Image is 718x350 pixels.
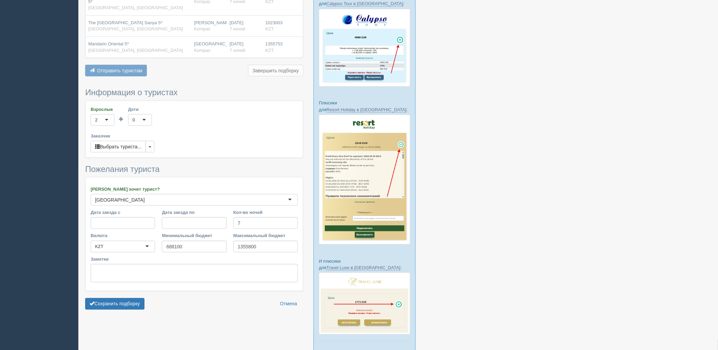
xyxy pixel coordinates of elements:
span: KZT [265,48,274,53]
button: Сохранить подборку [85,298,144,310]
label: Максимальный бюджет [233,232,298,239]
button: Завершить подборку [248,65,303,76]
label: Кол-во ночей [233,209,298,216]
p: Плюсики для : [319,100,410,113]
a: Calypso Tour в [GEOGRAPHIC_DATA] [326,1,403,6]
a: Resort Holiday в [GEOGRAPHIC_DATA] [326,107,407,113]
button: Выбрать туриста... [91,141,146,152]
span: 7 ночей [230,26,245,31]
span: Отправить туристам [97,68,142,73]
label: Взрослые [91,106,114,113]
span: Kompas [194,26,211,31]
div: [PERSON_NAME] [194,20,224,32]
h3: Информация о туристах [85,88,303,97]
span: Пожелания туриста [85,164,159,174]
span: KZT [265,26,274,31]
span: Kompas [194,48,211,53]
span: 7 ночей [230,48,245,53]
img: travel-luxe-%D0%BF%D0%BE%D0%B4%D0%B1%D0%BE%D1%80%D0%BA%D0%B0-%D1%81%D1%80%D0%BC-%D0%B4%D0%BB%D1%8... [319,273,410,335]
span: [GEOGRAPHIC_DATA], [GEOGRAPHIC_DATA] [88,5,183,10]
img: calypso-tour-proposal-crm-for-travel-agency.jpg [319,9,410,87]
label: [PERSON_NAME] хочет турист? [91,186,298,192]
label: Заметки [91,256,298,262]
span: 1355753 [265,41,283,46]
a: Отмена [276,298,302,310]
div: 0 [133,117,135,123]
div: [DATE] [230,20,260,32]
label: Дети [128,106,152,113]
label: Заказчик [91,133,298,139]
button: Отправить туристам [85,65,147,76]
label: Минимальный бюджет [162,232,226,239]
div: KZT [95,243,104,250]
label: Дата заезда по [162,209,226,216]
span: 1023003 [265,20,283,25]
span: [GEOGRAPHIC_DATA], [GEOGRAPHIC_DATA] [88,26,183,31]
div: [GEOGRAPHIC_DATA] [194,41,224,54]
label: Дата заезда с [91,209,155,216]
span: [GEOGRAPHIC_DATA], [GEOGRAPHIC_DATA] [88,48,183,53]
div: [GEOGRAPHIC_DATA] [95,196,145,203]
label: Валюта [91,232,155,239]
a: Travel Luxe в [GEOGRAPHIC_DATA] [326,265,400,271]
img: resort-holiday-%D0%BF%D1%96%D0%B4%D0%B1%D1%96%D1%80%D0%BA%D0%B0-%D1%81%D1%80%D0%BC-%D0%B4%D0%BB%D... [319,115,410,245]
span: Mandarin Oriental 5* [88,41,129,46]
input: 7-10 или 7,10,14 [233,217,298,229]
div: 2 [95,117,97,123]
p: И плюсики для : [319,258,410,271]
div: [DATE] [230,41,260,54]
span: The [GEOGRAPHIC_DATA] Sanya 5* [88,20,163,25]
